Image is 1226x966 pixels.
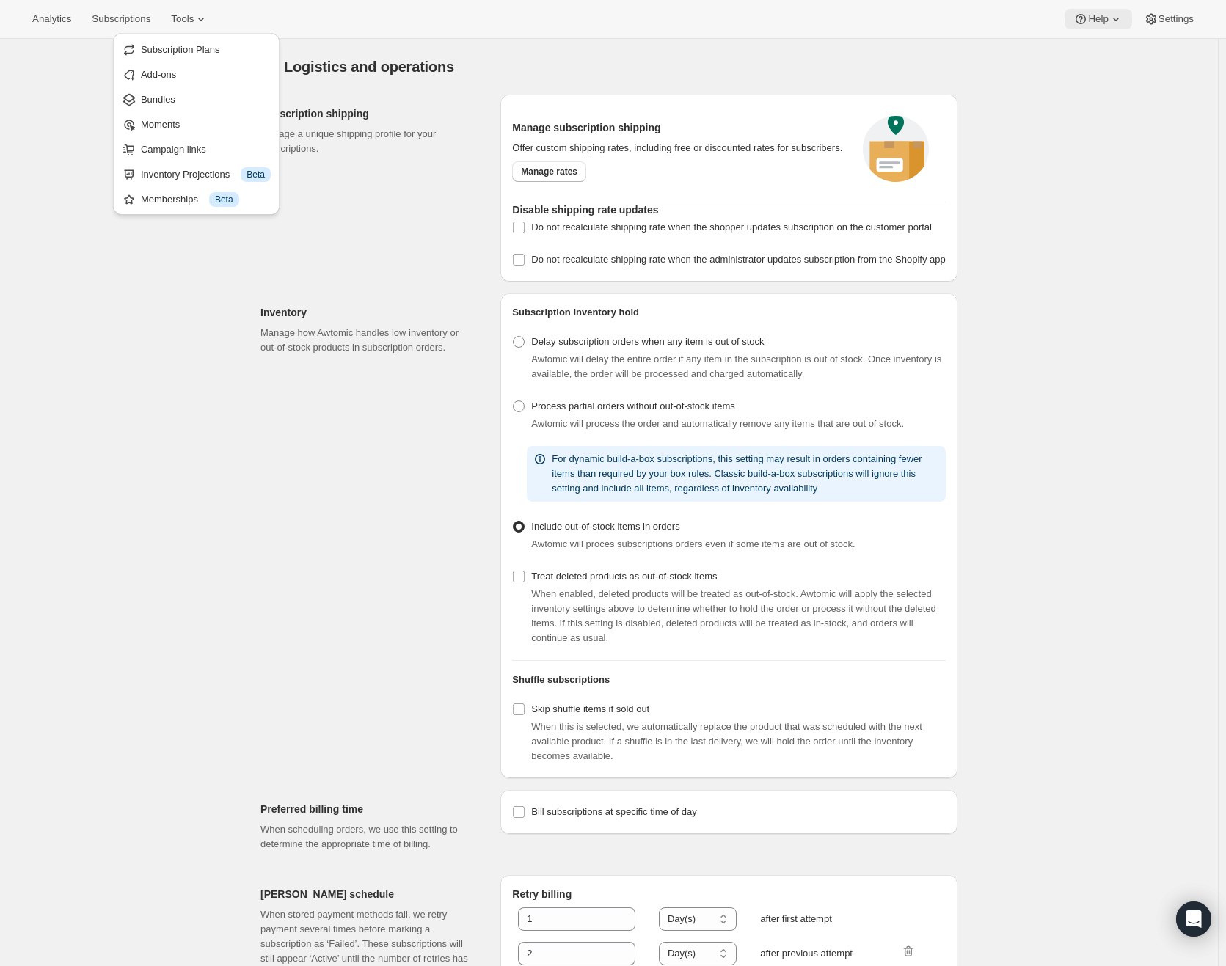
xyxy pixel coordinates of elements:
[284,59,454,75] span: Logistics and operations
[215,194,233,205] span: Beta
[141,69,176,80] span: Add-ons
[531,588,935,643] span: When enabled, deleted products will be treated as out-of-stock. Awtomic will apply the selected i...
[117,62,275,86] button: Add-ons
[531,571,717,582] span: Treat deleted products as out-of-stock items
[531,418,904,429] span: Awtomic will process the order and automatically remove any items that are out of stock.
[512,887,946,901] h2: Retry billing
[521,166,577,178] span: Manage rates
[260,305,477,320] h2: Inventory
[531,703,649,714] span: Skip shuffle items if sold out
[117,37,275,61] button: Subscription Plans
[531,521,679,532] span: Include out-of-stock items in orders
[117,162,275,186] button: Inventory Projections
[1159,13,1194,25] span: Settings
[141,119,180,130] span: Moments
[247,169,265,180] span: Beta
[531,222,932,233] span: Do not recalculate shipping rate when the shopper updates subscription on the customer portal
[117,87,275,111] button: Bundles
[531,254,945,265] span: Do not recalculate shipping rate when the administrator updates subscription from the Shopify app
[92,13,150,25] span: Subscriptions
[512,305,946,320] h2: Subscription inventory hold
[141,144,206,155] span: Campaign links
[260,127,477,156] p: Manage a unique shipping profile for your subscriptions.
[1135,9,1203,29] button: Settings
[531,538,855,549] span: Awtomic will proces subscriptions orders even if some items are out of stock.
[162,9,217,29] button: Tools
[117,112,275,136] button: Moments
[260,822,477,852] p: When scheduling orders, we use this setting to determine the appropriate time of billing.
[531,354,941,379] span: Awtomic will delay the entire order if any item in the subscription is out of stock. Once invento...
[1065,9,1131,29] button: Help
[260,106,477,121] h2: Subscription shipping
[512,673,946,687] h2: Shuffle subscriptions
[531,336,764,347] span: Delay subscription orders when any item is out of stock
[141,167,271,182] div: Inventory Projections
[141,192,271,207] div: Memberships
[1088,13,1108,25] span: Help
[23,9,80,29] button: Analytics
[260,887,477,901] h2: [PERSON_NAME] schedule
[260,802,477,816] h2: Preferred billing time
[531,400,734,411] span: Process partial orders without out-of-stock items
[32,13,71,25] span: Analytics
[1176,901,1211,937] div: Open Intercom Messenger
[512,202,946,217] h2: Disable shipping rate updates
[760,912,877,926] span: after first attempt
[531,721,922,761] span: When this is selected, we automatically replace the product that was scheduled with the next avai...
[117,187,275,211] button: Memberships
[171,13,194,25] span: Tools
[260,326,477,355] p: Manage how Awtomic handles low inventory or out-of-stock products in subscription orders.
[512,141,846,155] p: Offer custom shipping rates, including free or discounted rates for subscribers.
[141,44,220,55] span: Subscription Plans
[83,9,159,29] button: Subscriptions
[531,806,696,817] span: Bill subscriptions at specific time of day
[141,94,175,105] span: Bundles
[512,120,846,135] h2: Manage subscription shipping
[117,137,275,161] button: Campaign links
[512,161,586,182] a: Manage rates
[760,946,877,961] span: after previous attempt
[552,452,940,496] p: For dynamic build-a-box subscriptions, this setting may result in orders containing fewer items t...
